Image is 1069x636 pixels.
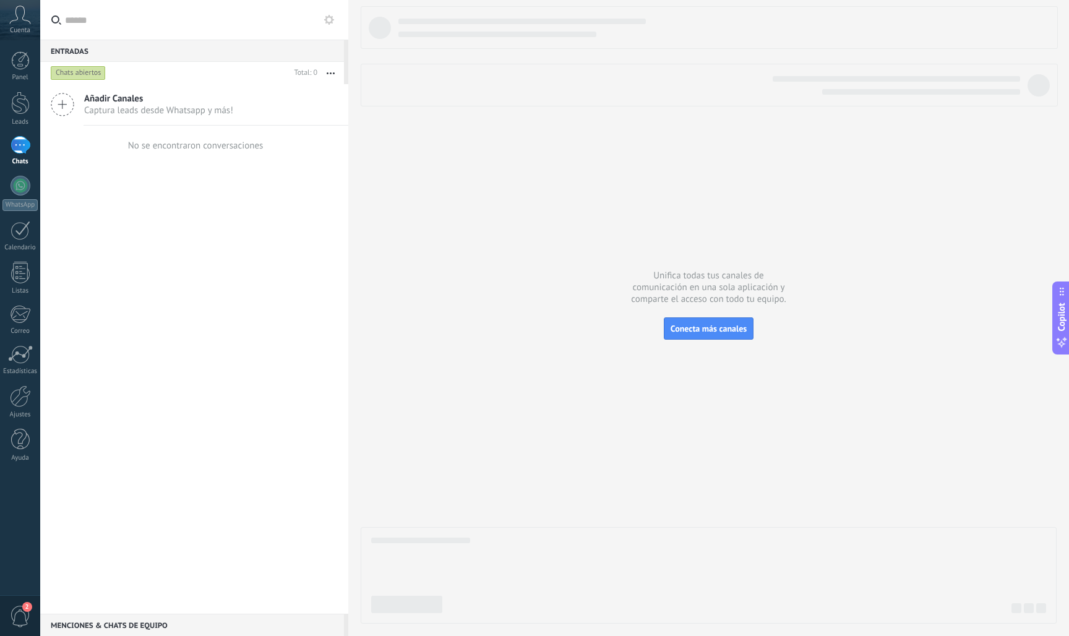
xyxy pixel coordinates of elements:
div: Correo [2,327,38,335]
div: Estadísticas [2,367,38,376]
div: Panel [2,74,38,82]
span: Cuenta [10,27,30,35]
div: Chats abiertos [51,66,106,80]
div: Entradas [40,40,344,62]
div: Ayuda [2,454,38,462]
div: Menciones & Chats de equipo [40,614,344,636]
div: Leads [2,118,38,126]
div: Ajustes [2,411,38,419]
div: Total: 0 [290,67,317,79]
span: Añadir Canales [84,93,233,105]
div: WhatsApp [2,199,38,211]
div: Chats [2,158,38,166]
span: Conecta más canales [671,323,747,334]
span: Captura leads desde Whatsapp y más! [84,105,233,116]
button: Conecta más canales [664,317,753,340]
div: No se encontraron conversaciones [128,140,264,152]
span: Copilot [1055,303,1068,332]
div: Listas [2,287,38,295]
span: 2 [22,602,32,612]
div: Calendario [2,244,38,252]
